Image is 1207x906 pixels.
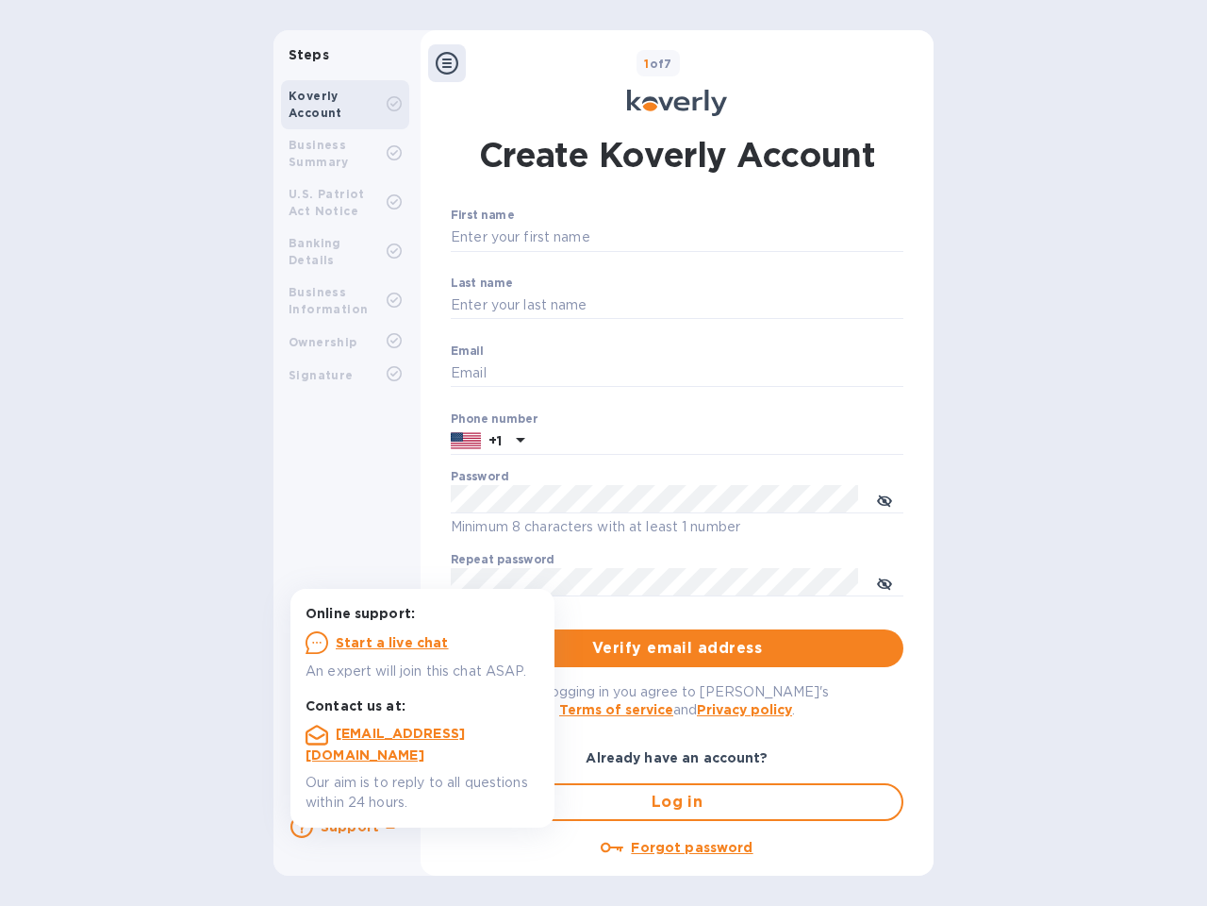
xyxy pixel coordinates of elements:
[479,131,876,178] h1: Create Koverly Account
[697,702,792,717] a: Privacy policy
[526,684,829,717] span: By logging in you agree to [PERSON_NAME]'s and .
[559,702,673,717] a: Terms of service
[451,413,537,425] label: Phone number
[644,57,649,71] span: 1
[451,516,903,538] p: Minimum 8 characters with at least 1 number
[451,555,554,566] label: Repeat password
[451,277,513,289] label: Last name
[586,750,768,765] b: Already have an account?
[289,187,365,218] b: U.S. Patriot Act Notice
[289,368,354,382] b: Signature
[488,431,502,450] p: +1
[306,773,539,813] p: Our aim is to reply to all questions within 24 hours.
[336,635,449,650] u: Start a live chat
[451,292,903,320] input: Enter your last name
[451,345,484,357] label: Email
[306,726,465,763] a: [EMAIL_ADDRESS][DOMAIN_NAME]
[306,698,405,713] b: Contact us at:
[451,210,514,222] label: First name
[289,236,341,267] b: Banking Details
[451,430,481,451] img: US
[451,360,903,388] input: Email
[451,224,903,252] input: Enter your first name
[466,637,888,660] span: Verify email address
[306,662,539,681] p: An expert will join this chat ASAP.
[289,89,342,120] b: Koverly Account
[451,472,508,483] label: Password
[866,563,903,601] button: toggle password visibility
[289,47,329,62] b: Steps
[289,335,357,349] b: Ownership
[866,480,903,518] button: toggle password visibility
[644,57,672,71] b: of 7
[468,791,886,814] span: Log in
[306,606,415,621] b: Online support:
[631,840,752,855] u: Forgot password
[451,629,903,667] button: Verify email address
[289,285,368,316] b: Business Information
[321,819,379,834] b: Support
[451,783,903,821] button: Log in
[289,138,349,169] b: Business Summary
